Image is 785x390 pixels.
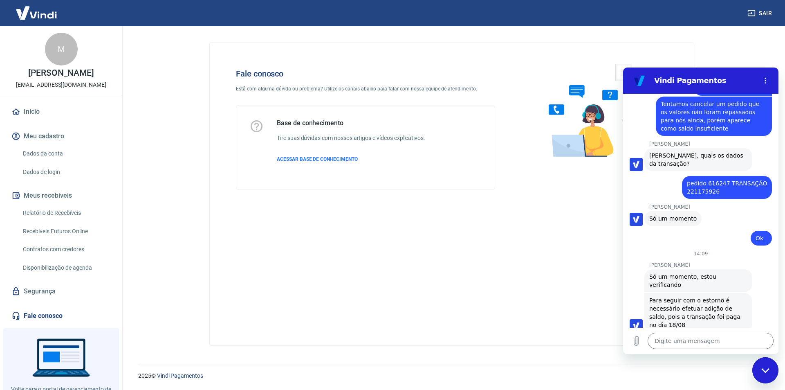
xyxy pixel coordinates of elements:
[236,85,495,92] p: Está com alguma dúvida ou problema? Utilize os canais abaixo para falar com nossa equipe de atend...
[20,205,112,221] a: Relatório de Recebíveis
[277,156,425,163] a: ACESSAR BASE DE CONHECIMENTO
[10,282,112,300] a: Segurança
[623,68,778,354] iframe: Janela de mensagens
[45,33,78,65] div: M
[10,127,112,145] button: Meu cadastro
[277,119,425,127] h5: Base de conhecimento
[20,164,112,180] a: Dados de login
[16,81,106,89] p: [EMAIL_ADDRESS][DOMAIN_NAME]
[10,187,112,205] button: Meus recebíveis
[532,56,657,165] img: Fale conosco
[10,0,63,25] img: Vindi
[138,372,765,380] p: 2025 ©
[277,134,425,142] h6: Tire suas dúvidas com nossos artigos e vídeos explicativos.
[752,357,778,383] iframe: Botão para abrir a janela de mensagens, conversa em andamento
[20,259,112,276] a: Disponibilização de agenda
[28,69,94,77] p: [PERSON_NAME]
[10,103,112,121] a: Início
[236,69,495,79] h4: Fale conosco
[746,6,775,21] button: Sair
[20,145,112,162] a: Dados da conta
[157,372,203,379] a: Vindi Pagamentos
[20,223,112,240] a: Recebíveis Futuros Online
[10,307,112,325] a: Fale conosco
[20,241,112,258] a: Contratos com credores
[277,156,358,162] span: ACESSAR BASE DE CONHECIMENTO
